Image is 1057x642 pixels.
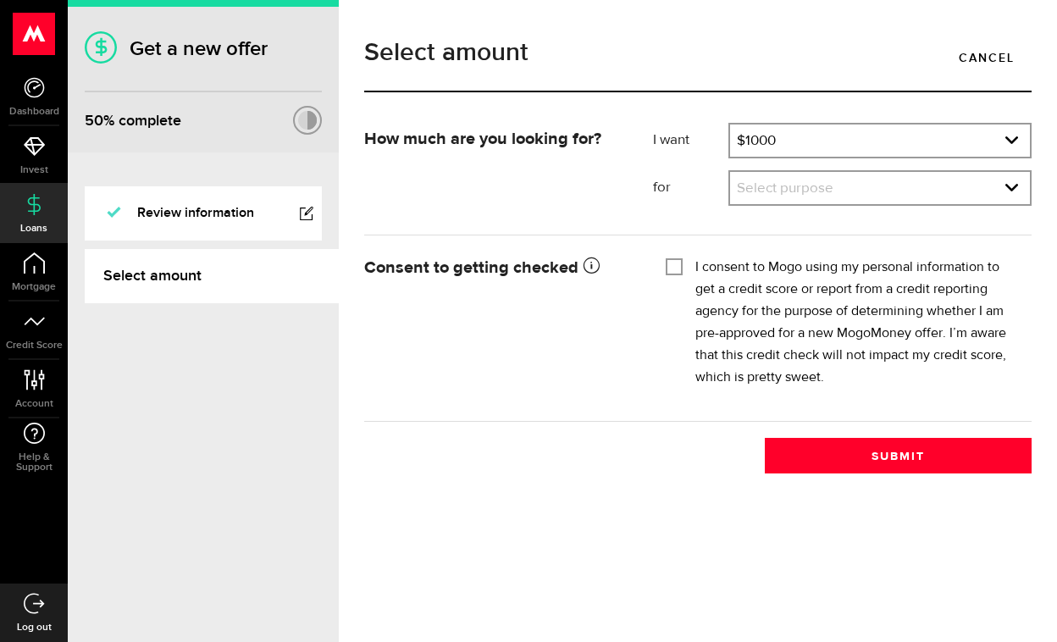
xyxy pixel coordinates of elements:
a: Review information [85,186,322,241]
a: expand select [730,172,1030,204]
label: I consent to Mogo using my personal information to get a credit score or report from a credit rep... [695,257,1019,389]
h1: Select amount [364,40,1032,65]
input: I consent to Mogo using my personal information to get a credit score or report from a credit rep... [666,257,683,274]
span: 50 [85,112,103,130]
a: Select amount [85,249,339,303]
button: Submit [765,438,1032,473]
div: % complete [85,106,181,136]
a: expand select [730,125,1030,157]
strong: How much are you looking for? [364,130,601,147]
label: I want [653,130,728,151]
a: Cancel [942,40,1032,75]
button: Open LiveChat chat widget [14,7,64,58]
label: for [653,178,728,198]
strong: Consent to getting checked [364,259,600,276]
h1: Get a new offer [85,36,322,61]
